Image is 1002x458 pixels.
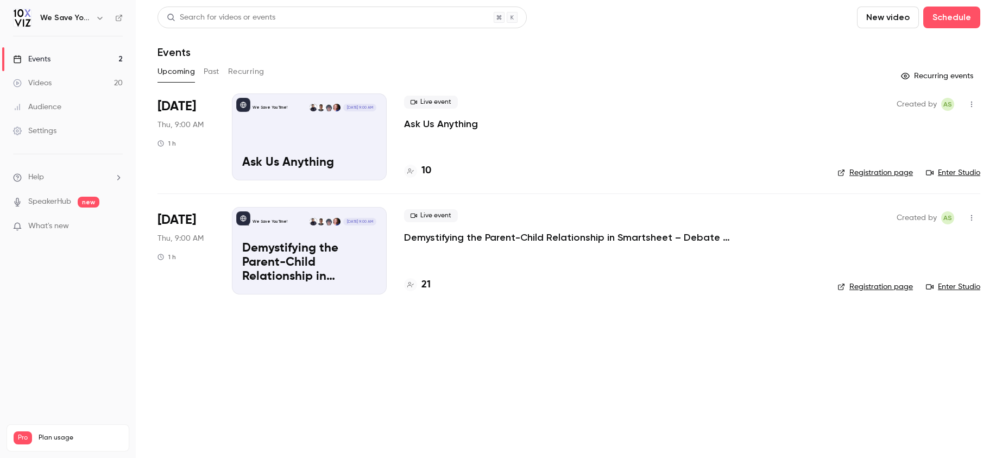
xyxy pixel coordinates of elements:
[941,211,954,224] span: Ashley Sage
[13,102,61,112] div: Audience
[343,218,376,225] span: [DATE] 9:00 AM
[897,211,937,224] span: Created by
[253,105,287,110] p: We Save You Time!
[404,209,458,222] span: Live event
[421,278,431,292] h4: 21
[28,172,44,183] span: Help
[157,253,176,261] div: 1 h
[228,63,264,80] button: Recurring
[317,218,325,225] img: Ayelet Weiner
[923,7,980,28] button: Schedule
[157,139,176,148] div: 1 h
[343,104,376,111] span: [DATE] 9:00 AM
[404,96,458,109] span: Live event
[157,98,196,115] span: [DATE]
[232,207,387,294] a: Demystifying the Parent-Child Relationship in Smartsheet – Debate at the Dinner Table We Save You...
[897,98,937,111] span: Created by
[325,218,332,225] img: Dansong Wang
[157,120,204,130] span: Thu, 9:00 AM
[157,211,196,229] span: [DATE]
[157,233,204,244] span: Thu, 9:00 AM
[404,117,478,130] a: Ask Us Anything
[926,167,980,178] a: Enter Studio
[837,167,913,178] a: Registration page
[13,126,56,136] div: Settings
[110,222,123,231] iframe: Noticeable Trigger
[204,63,219,80] button: Past
[310,104,317,111] img: Dustin Wise
[14,9,31,27] img: We Save You Time!
[242,156,376,170] p: Ask Us Anything
[310,218,317,225] img: Dustin Wise
[39,434,122,442] span: Plan usage
[13,172,123,183] li: help-dropdown-opener
[317,104,325,111] img: Ayelet Weiner
[941,98,954,111] span: Ashley Sage
[926,281,980,292] a: Enter Studio
[28,196,71,208] a: SpeakerHub
[13,54,51,65] div: Events
[404,231,730,244] a: Demystifying the Parent-Child Relationship in Smartsheet – Debate at the Dinner Table
[157,93,215,180] div: Aug 21 Thu, 9:00 AM (America/Denver)
[157,207,215,294] div: Sep 4 Thu, 9:00 AM (America/Denver)
[943,98,952,111] span: AS
[857,7,919,28] button: New video
[333,104,341,111] img: Jennifer Jones
[78,197,99,208] span: new
[28,221,69,232] span: What's new
[167,12,275,23] div: Search for videos or events
[157,46,191,59] h1: Events
[943,211,952,224] span: AS
[404,278,431,292] a: 21
[242,242,376,284] p: Demystifying the Parent-Child Relationship in Smartsheet – Debate at the Dinner Table
[13,78,52,89] div: Videos
[232,93,387,180] a: Ask Us AnythingWe Save You Time!Jennifer JonesDansong WangAyelet WeinerDustin Wise[DATE] 9:00 AMA...
[253,219,287,224] p: We Save You Time!
[333,218,341,225] img: Jennifer Jones
[896,67,980,85] button: Recurring events
[40,12,91,23] h6: We Save You Time!
[421,164,431,178] h4: 10
[157,63,195,80] button: Upcoming
[837,281,913,292] a: Registration page
[404,164,431,178] a: 10
[14,431,32,444] span: Pro
[325,104,332,111] img: Dansong Wang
